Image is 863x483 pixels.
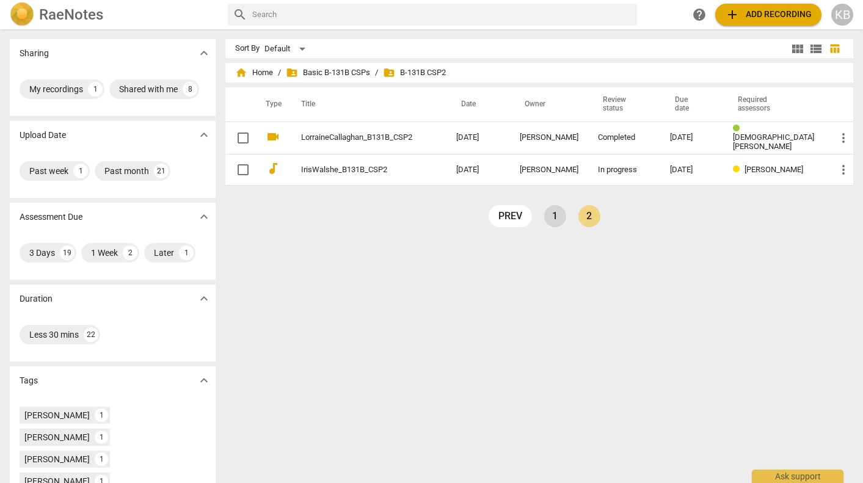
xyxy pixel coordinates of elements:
[588,87,660,122] th: Review status
[301,133,412,142] a: LorraineCallaghan_B131B_CSP2
[256,87,286,122] th: Type
[88,82,103,96] div: 1
[670,165,713,175] div: [DATE]
[39,6,103,23] h2: RaeNotes
[383,67,395,79] span: folder_shared
[235,67,273,79] span: Home
[195,208,213,226] button: Show more
[831,4,853,26] button: KB
[195,126,213,144] button: Show more
[10,2,218,27] a: LogoRaeNotes
[670,133,713,142] div: [DATE]
[375,68,378,78] span: /
[20,211,82,223] p: Assessment Due
[745,165,803,174] span: [PERSON_NAME]
[29,329,79,341] div: Less 30 mins
[95,430,108,444] div: 1
[266,161,280,176] span: audiotrack
[598,133,650,142] div: Completed
[692,7,707,22] span: help
[809,42,823,56] span: view_list
[84,327,98,342] div: 22
[154,164,169,178] div: 21
[235,67,247,79] span: home
[544,205,566,227] a: Page 1
[301,165,412,175] a: IrisWalshe_B131B_CSP2
[233,7,247,22] span: search
[733,133,814,151] span: [DEMOGRAPHIC_DATA][PERSON_NAME]
[725,7,740,22] span: add
[286,87,446,122] th: Title
[29,83,83,95] div: My recordings
[733,124,745,133] span: Review status: completed
[95,452,108,466] div: 1
[20,47,49,60] p: Sharing
[807,40,825,58] button: List view
[119,83,178,95] div: Shared with me
[24,431,90,443] div: [PERSON_NAME]
[286,67,298,79] span: folder_shared
[95,409,108,422] div: 1
[790,42,805,56] span: view_module
[20,292,53,305] p: Duration
[715,4,821,26] button: Upload
[104,165,149,177] div: Past month
[29,247,55,259] div: 3 Days
[383,67,446,79] span: B-131B CSP2
[688,4,710,26] a: Help
[20,374,38,387] p: Tags
[489,205,532,227] a: prev
[836,131,851,145] span: more_vert
[725,7,812,22] span: Add recording
[598,165,650,175] div: In progress
[179,245,194,260] div: 1
[836,162,851,177] span: more_vert
[91,247,118,259] div: 1 Week
[752,470,843,483] div: Ask support
[197,46,211,60] span: expand_more
[723,87,826,122] th: Required assessors
[195,44,213,62] button: Show more
[660,87,723,122] th: Due date
[829,43,840,54] span: table_chart
[788,40,807,58] button: Tile view
[10,2,34,27] img: Logo
[733,165,745,174] span: Review status: in progress
[123,245,137,260] div: 2
[446,122,510,154] td: [DATE]
[60,245,75,260] div: 19
[446,87,510,122] th: Date
[195,289,213,308] button: Show more
[24,409,90,421] div: [PERSON_NAME]
[197,291,211,306] span: expand_more
[252,5,632,24] input: Search
[197,373,211,388] span: expand_more
[73,164,88,178] div: 1
[264,39,310,59] div: Default
[195,371,213,390] button: Show more
[278,68,281,78] span: /
[154,247,174,259] div: Later
[235,44,260,53] div: Sort By
[197,128,211,142] span: expand_more
[24,453,90,465] div: [PERSON_NAME]
[29,165,68,177] div: Past week
[825,40,843,58] button: Table view
[197,209,211,224] span: expand_more
[20,129,66,142] p: Upload Date
[510,87,588,122] th: Owner
[520,133,578,142] div: [PERSON_NAME]
[286,67,370,79] span: Basic B-131B CSPs
[520,165,578,175] div: [PERSON_NAME]
[266,129,280,144] span: videocam
[446,154,510,186] td: [DATE]
[578,205,600,227] a: Page 2 is your current page
[183,82,197,96] div: 8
